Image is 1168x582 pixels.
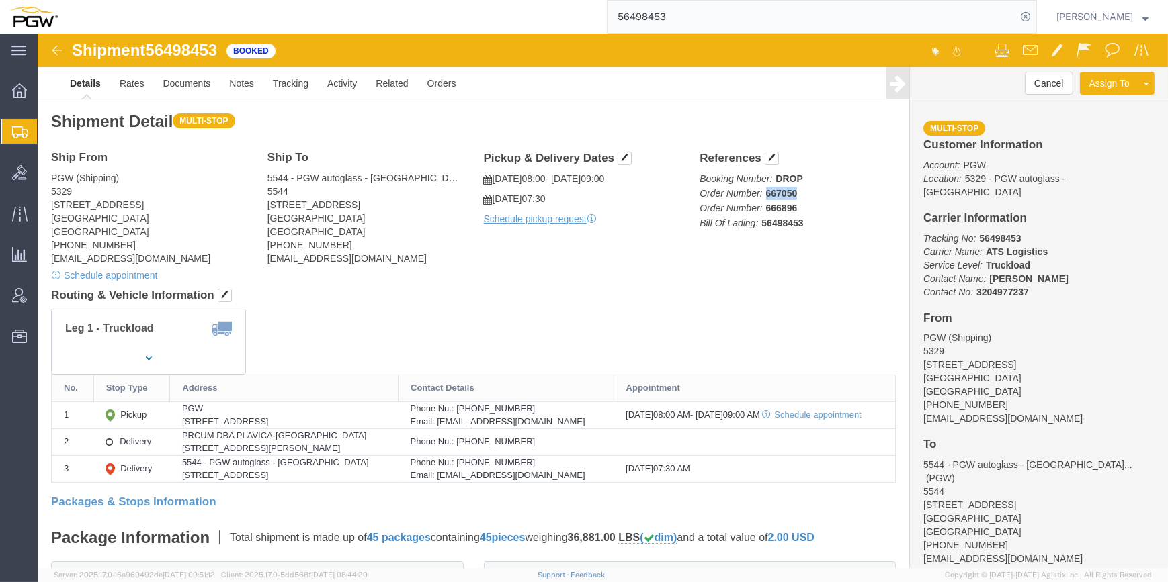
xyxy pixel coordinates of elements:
a: Support [538,571,571,579]
span: Client: 2025.17.0-5dd568f [221,571,368,579]
img: logo [9,7,58,27]
button: [PERSON_NAME] [1056,9,1149,25]
a: Feedback [571,571,605,579]
input: Search for shipment number, reference number [608,1,1016,33]
span: Ksenia Gushchina-Kerecz [1056,9,1133,24]
iframe: FS Legacy Container [38,34,1168,568]
span: Server: 2025.17.0-16a969492de [54,571,215,579]
span: [DATE] 08:44:20 [311,571,368,579]
span: [DATE] 09:51:12 [163,571,215,579]
span: Copyright © [DATE]-[DATE] Agistix Inc., All Rights Reserved [945,569,1152,581]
